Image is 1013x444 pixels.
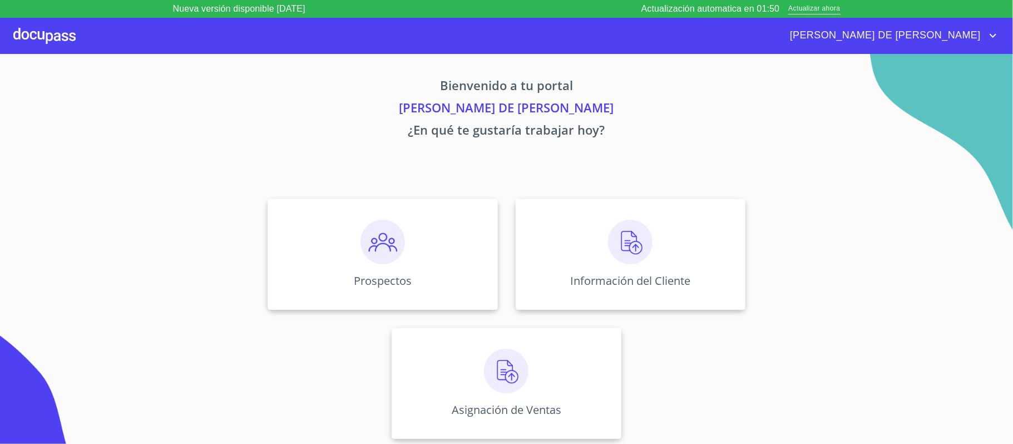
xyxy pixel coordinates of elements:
p: [PERSON_NAME] DE [PERSON_NAME] [164,98,849,121]
img: carga.png [608,220,653,264]
p: Nueva versión disponible [DATE] [173,2,305,16]
p: Información del Cliente [570,273,690,288]
p: Asignación de Ventas [452,402,561,417]
span: Actualizar ahora [788,3,840,15]
img: carga.png [484,349,528,393]
p: Prospectos [354,273,412,288]
p: ¿En qué te gustaría trabajar hoy? [164,121,849,143]
button: account of current user [782,27,1000,45]
p: Bienvenido a tu portal [164,76,849,98]
span: [PERSON_NAME] DE [PERSON_NAME] [782,27,986,45]
p: Actualización automatica en 01:50 [641,2,780,16]
img: prospectos.png [360,220,405,264]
